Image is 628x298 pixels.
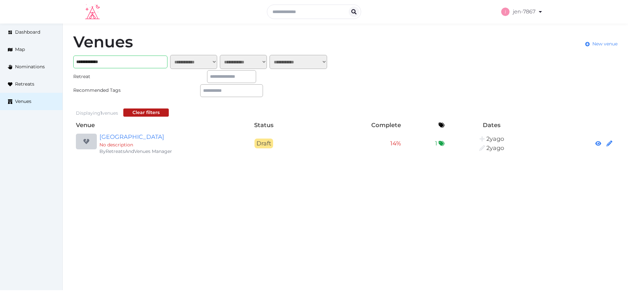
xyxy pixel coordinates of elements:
span: 9:20PM, March 8th, 2024 [486,135,504,142]
span: 9:20PM, March 8th, 2024 [486,144,504,152]
div: Recommended Tags [73,87,136,94]
div: Clear filters [132,109,160,116]
a: jen-7867 [501,3,543,21]
th: Dates [447,119,536,131]
a: [GEOGRAPHIC_DATA] [99,132,225,141]
span: Draft [254,139,273,148]
button: Clear filters [123,108,169,117]
span: Dashboard [15,29,40,36]
th: Status [228,119,300,131]
h1: Venues [73,34,133,50]
span: 14 % [390,140,401,147]
div: Displaying venues [76,110,118,117]
span: 1 [435,139,437,148]
span: Map [15,46,25,53]
div: Retreat [73,73,136,80]
span: Nominations [15,63,45,70]
span: Retreats [15,81,34,88]
th: Venue [73,119,228,131]
span: No description [99,142,133,148]
span: Venues [15,98,31,105]
span: 1 [100,110,102,116]
div: By RetreatsAndVenues Manager [99,148,225,155]
th: Complete [300,119,404,131]
a: New venue [585,41,618,47]
span: New venue [592,41,618,47]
